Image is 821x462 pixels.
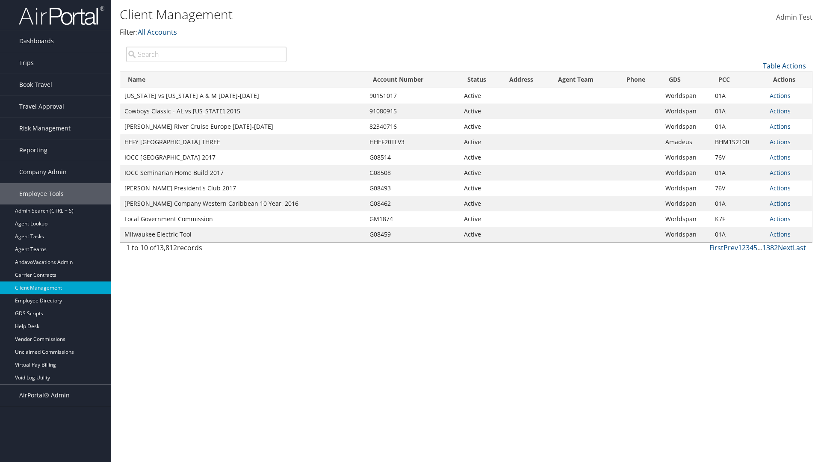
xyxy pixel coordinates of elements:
span: Company Admin [19,161,67,183]
a: Actions [770,199,791,207]
a: First [709,243,724,252]
td: 01A [711,227,765,242]
td: Amadeus [661,134,711,150]
td: [PERSON_NAME] President's Club 2017 [120,181,365,196]
a: Actions [770,107,791,115]
th: Agent Team [550,71,619,88]
td: Active [460,150,502,165]
h1: Client Management [120,6,582,24]
td: Local Government Commission [120,211,365,227]
td: K7F [711,211,765,227]
a: Actions [770,215,791,223]
span: AirPortal® Admin [19,385,70,406]
div: 1 to 10 of records [126,243,286,257]
th: Actions [765,71,812,88]
td: 01A [711,119,765,134]
td: Worldspan [661,181,711,196]
span: Employee Tools [19,183,64,204]
span: Travel Approval [19,96,64,117]
td: Active [460,134,502,150]
input: Search [126,47,286,62]
a: Prev [724,243,738,252]
td: 01A [711,104,765,119]
a: Last [793,243,806,252]
span: … [757,243,762,252]
a: 3 [746,243,750,252]
td: G08462 [365,196,460,211]
a: Actions [770,169,791,177]
td: 76V [711,181,765,196]
th: GDS [661,71,711,88]
a: Actions [770,230,791,238]
th: PCC [711,71,765,88]
a: 1382 [762,243,778,252]
a: Actions [770,138,791,146]
a: 1 [738,243,742,252]
td: 76V [711,150,765,165]
td: [PERSON_NAME] River Cruise Europe [DATE]-[DATE] [120,119,365,134]
td: Active [460,196,502,211]
td: 01A [711,165,765,181]
td: G08508 [365,165,460,181]
td: IOCC Seminarian Home Build 2017 [120,165,365,181]
a: 2 [742,243,746,252]
td: G08459 [365,227,460,242]
td: Milwaukee Electric Tool [120,227,365,242]
a: Next [778,243,793,252]
td: 91080915 [365,104,460,119]
td: G08493 [365,181,460,196]
a: Actions [770,184,791,192]
td: Worldspan [661,165,711,181]
span: Trips [19,52,34,74]
a: 4 [750,243,753,252]
td: Active [460,104,502,119]
a: Actions [770,153,791,161]
td: Worldspan [661,119,711,134]
span: Book Travel [19,74,52,95]
td: IOCC [GEOGRAPHIC_DATA] 2017 [120,150,365,165]
td: Active [460,181,502,196]
a: Admin Test [776,4,812,31]
th: Status: activate to sort column ascending [460,71,502,88]
img: airportal-logo.png [19,6,104,26]
th: Name: activate to sort column descending [120,71,365,88]
td: Active [460,119,502,134]
td: Worldspan [661,211,711,227]
td: HEFY [GEOGRAPHIC_DATA] THREE [120,134,365,150]
th: Address [502,71,550,88]
td: Cowboys Classic - AL vs [US_STATE] 2015 [120,104,365,119]
td: 01A [711,196,765,211]
span: Admin Test [776,12,812,22]
td: 01A [711,88,765,104]
td: 82340716 [365,119,460,134]
span: Reporting [19,139,47,161]
td: Worldspan [661,196,711,211]
td: HHEF20TLV3 [365,134,460,150]
th: Phone [619,71,661,88]
a: Table Actions [763,61,806,71]
a: All Accounts [138,27,177,37]
p: Filter: [120,27,582,38]
a: Actions [770,92,791,100]
span: 13,812 [156,243,177,252]
td: Worldspan [661,104,711,119]
td: Worldspan [661,150,711,165]
td: Worldspan [661,88,711,104]
th: Account Number: activate to sort column ascending [365,71,460,88]
td: GM1874 [365,211,460,227]
span: Risk Management [19,118,71,139]
td: G08514 [365,150,460,165]
span: Dashboards [19,30,54,52]
td: Active [460,88,502,104]
a: Actions [770,122,791,130]
a: 5 [753,243,757,252]
td: [US_STATE] vs [US_STATE] A & M [DATE]-[DATE] [120,88,365,104]
td: [PERSON_NAME] Company Western Caribbean 10 Year, 2016 [120,196,365,211]
td: Worldspan [661,227,711,242]
td: Active [460,227,502,242]
td: BHM1S2100 [711,134,765,150]
td: 90151017 [365,88,460,104]
td: Active [460,165,502,181]
td: Active [460,211,502,227]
